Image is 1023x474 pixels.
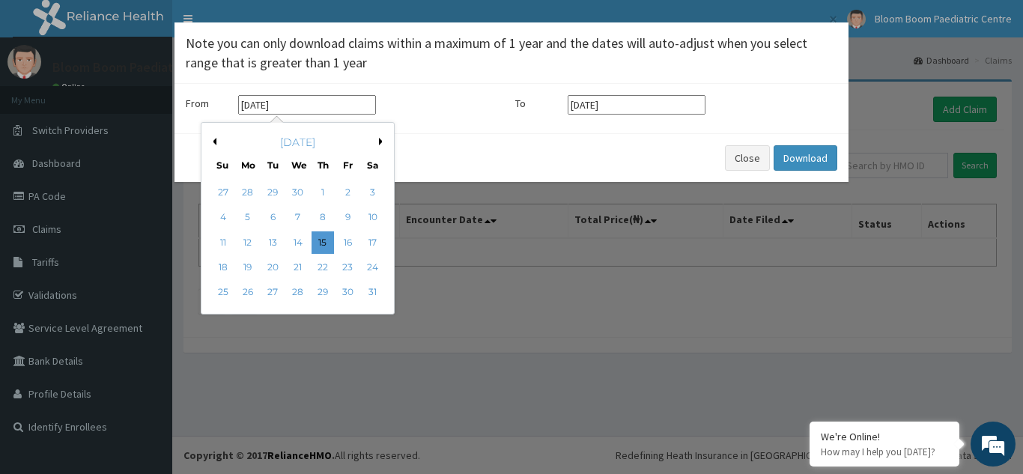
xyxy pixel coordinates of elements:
div: Choose Saturday, May 24th, 2025 [362,256,384,279]
div: Sa [366,159,379,171]
div: Choose Thursday, May 29th, 2025 [312,282,334,304]
span: × [829,9,837,29]
div: Su [216,159,229,171]
div: Choose Sunday, May 25th, 2025 [212,282,234,304]
div: Choose Thursday, May 1st, 2025 [312,181,334,204]
div: Choose Monday, May 5th, 2025 [237,207,259,229]
button: Previous Month [209,138,216,145]
div: Choose Thursday, May 15th, 2025 [312,231,334,254]
button: Download [774,145,837,171]
div: Choose Tuesday, April 29th, 2025 [261,181,284,204]
div: Choose Wednesday, May 14th, 2025 [287,231,309,254]
div: Choose Saturday, May 10th, 2025 [362,207,384,229]
div: Choose Monday, May 26th, 2025 [237,282,259,304]
div: Fr [341,159,354,171]
div: Choose Sunday, May 4th, 2025 [212,207,234,229]
div: We [291,159,304,171]
div: Choose Sunday, May 11th, 2025 [212,231,234,254]
button: Close [725,145,770,171]
label: From [186,96,231,111]
div: Choose Wednesday, May 21st, 2025 [287,256,309,279]
div: We're Online! [821,430,948,443]
div: Choose Tuesday, May 27th, 2025 [261,282,284,304]
div: Choose Saturday, May 17th, 2025 [362,231,384,254]
div: Choose Wednesday, May 7th, 2025 [287,207,309,229]
input: Select start date [238,95,376,115]
input: Select end date [568,95,705,115]
div: [DATE] [207,135,388,150]
div: Choose Thursday, May 22nd, 2025 [312,256,334,279]
div: Choose Thursday, May 8th, 2025 [312,207,334,229]
label: To [515,96,560,111]
div: Th [317,159,330,171]
div: Tu [267,159,279,171]
h4: Note you can only download claims within a maximum of 1 year and the dates will auto-adjust when ... [186,34,837,72]
div: Choose Friday, May 23rd, 2025 [336,256,359,279]
div: Choose Friday, May 9th, 2025 [336,207,359,229]
div: Mo [241,159,254,171]
div: Choose Tuesday, May 13th, 2025 [261,231,284,254]
div: Choose Monday, May 19th, 2025 [237,256,259,279]
div: Choose Sunday, May 18th, 2025 [212,256,234,279]
div: Choose Friday, May 16th, 2025 [336,231,359,254]
button: Next Month [379,138,386,145]
div: Choose Friday, May 2nd, 2025 [336,181,359,204]
div: Choose Wednesday, May 28th, 2025 [287,282,309,304]
div: Choose Tuesday, May 6th, 2025 [261,207,284,229]
div: Choose Saturday, May 31st, 2025 [362,282,384,304]
button: Close [828,11,837,27]
div: Choose Wednesday, April 30th, 2025 [287,181,309,204]
div: month 2025-05 [210,180,385,306]
div: Choose Tuesday, May 20th, 2025 [261,256,284,279]
p: How may I help you today? [821,446,948,458]
div: Choose Saturday, May 3rd, 2025 [362,181,384,204]
div: Choose Monday, May 12th, 2025 [237,231,259,254]
div: Choose Friday, May 30th, 2025 [336,282,359,304]
div: Choose Monday, April 28th, 2025 [237,181,259,204]
div: Choose Sunday, April 27th, 2025 [212,181,234,204]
